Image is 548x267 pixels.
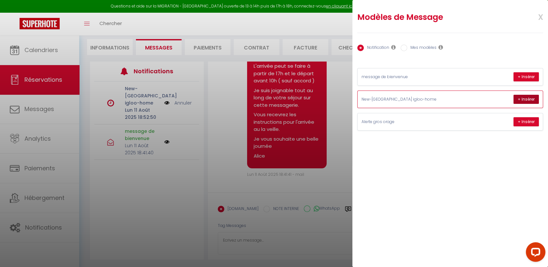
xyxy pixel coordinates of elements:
[521,240,548,267] iframe: LiveChat chat widget
[362,74,459,80] p: message de bienvenue
[362,119,459,125] p: Alerte gros orage
[513,117,539,126] button: + Insérer
[357,12,509,22] h2: Modèles de Message
[513,72,539,81] button: + Insérer
[438,45,443,50] i: Les modèles généraux sont visibles par vous et votre équipe
[364,45,389,52] label: Notification
[362,96,459,103] p: New-[GEOGRAPHIC_DATA] igloo-home
[513,95,539,104] button: + Insérer
[523,9,543,24] span: x
[407,45,437,52] label: Mes modèles
[391,45,396,50] i: Les notifications sont visibles par toi et ton équipe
